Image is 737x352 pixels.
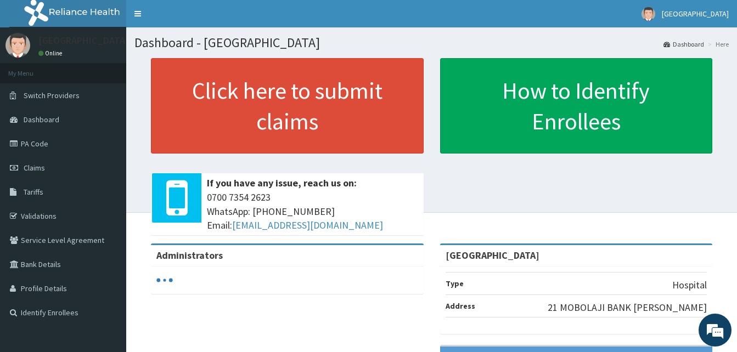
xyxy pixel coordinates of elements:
[156,249,223,262] b: Administrators
[672,278,707,292] p: Hospital
[662,9,729,19] span: [GEOGRAPHIC_DATA]
[24,187,43,197] span: Tariffs
[446,279,464,288] b: Type
[134,36,729,50] h1: Dashboard - [GEOGRAPHIC_DATA]
[705,39,729,49] li: Here
[207,177,357,189] b: If you have any issue, reach us on:
[548,300,707,315] p: 21 MOBOLAJI BANK [PERSON_NAME]
[642,7,655,21] img: User Image
[446,249,539,262] strong: [GEOGRAPHIC_DATA]
[24,163,45,173] span: Claims
[446,301,475,311] b: Address
[440,58,713,154] a: How to Identify Enrollees
[5,33,30,58] img: User Image
[663,39,704,49] a: Dashboard
[38,49,65,57] a: Online
[207,190,418,232] span: 0700 7354 2623 WhatsApp: [PHONE_NUMBER] Email:
[24,115,59,124] span: Dashboard
[38,36,129,46] p: [GEOGRAPHIC_DATA]
[24,90,80,100] span: Switch Providers
[151,58,424,154] a: Click here to submit claims
[232,219,383,231] a: [EMAIL_ADDRESS][DOMAIN_NAME]
[156,272,173,288] svg: audio-loading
